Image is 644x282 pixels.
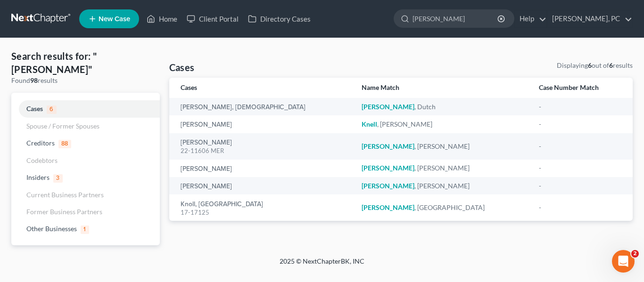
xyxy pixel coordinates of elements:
th: Name Match [354,78,532,98]
a: Other Businesses1 [11,220,160,238]
span: Creditors [26,139,55,147]
strong: 6 [588,61,592,69]
a: [PERSON_NAME], [DEMOGRAPHIC_DATA] [181,104,305,111]
a: Home [142,10,182,27]
div: , [PERSON_NAME] [362,120,524,129]
a: Former Business Partners [11,203,160,220]
span: 2 [631,250,639,258]
em: Knell [362,120,377,128]
div: 2025 © NextChapterBK, INC [53,257,591,274]
div: - [539,142,621,151]
span: 88 [58,140,71,148]
span: 6 [47,105,57,114]
span: Former Business Partners [26,208,102,216]
a: [PERSON_NAME] [181,166,232,172]
th: Case Number Match [531,78,633,98]
div: - [539,181,621,191]
a: Directory Cases [243,10,315,27]
div: , [PERSON_NAME] [362,142,524,151]
h4: Cases [169,61,195,74]
a: Cases6 [11,100,160,118]
a: Codebtors [11,152,160,169]
a: Spouse / Former Spouses [11,118,160,135]
a: [PERSON_NAME], PC [547,10,632,27]
div: - [539,120,621,129]
span: Spouse / Former Spouses [26,122,99,130]
div: , [GEOGRAPHIC_DATA] [362,203,524,212]
div: , [PERSON_NAME] [362,163,524,173]
span: Current Business Partners [26,191,104,199]
div: , Dutch [362,102,524,112]
div: Displaying out of results [557,61,633,70]
span: Codebtors [26,156,58,164]
a: [PERSON_NAME] [181,139,232,146]
em: [PERSON_NAME] [362,203,414,211]
em: [PERSON_NAME] [362,164,414,172]
div: - [539,102,621,112]
a: [PERSON_NAME] [181,121,232,128]
em: [PERSON_NAME] [362,142,414,150]
div: - [539,163,621,173]
span: Cases [26,105,43,113]
a: Client Portal [182,10,243,27]
div: 22-11606 MER [181,146,347,155]
strong: 6 [609,61,613,69]
span: 3 [53,174,63,183]
div: 17-17125 [181,208,347,217]
span: 1 [81,226,89,234]
a: Knoll, [GEOGRAPHIC_DATA] [181,201,263,208]
em: [PERSON_NAME] [362,103,414,111]
a: Current Business Partners [11,186,160,203]
input: Search by name... [413,10,499,27]
strong: 98 [30,76,38,84]
a: Creditors88 [11,135,160,152]
div: Found results [11,76,160,85]
em: [PERSON_NAME] [362,182,414,190]
a: [PERSON_NAME] [181,183,232,190]
div: - [539,203,621,212]
div: , [PERSON_NAME] [362,181,524,191]
h4: Search results for: "[PERSON_NAME]" [11,49,160,76]
span: Insiders [26,173,50,181]
a: Insiders3 [11,169,160,186]
iframe: Intercom live chat [612,250,635,273]
span: New Case [99,16,130,23]
th: Cases [169,78,354,98]
span: Other Businesses [26,225,77,233]
a: Help [515,10,546,27]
